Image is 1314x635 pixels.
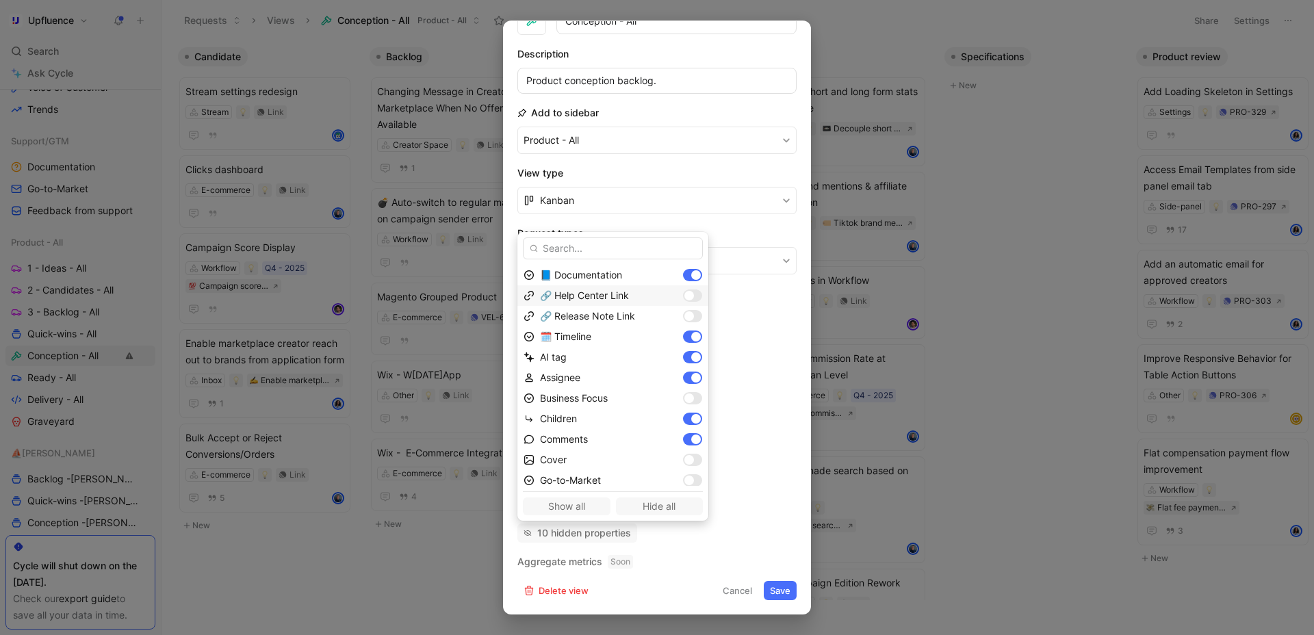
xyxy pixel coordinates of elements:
span: Assignee [540,372,580,383]
span: Comments [540,433,588,445]
button: Hide all [616,497,704,515]
span: 📘 Documentation [540,269,622,281]
span: 🔗 Help Center Link [540,289,629,301]
input: Search... [523,237,703,259]
span: Business Focus [540,392,608,404]
button: Show all [523,497,610,515]
span: 🔗 Release Note Link [540,310,635,322]
span: Children [540,413,577,424]
span: Show all [529,498,604,515]
span: AI tag [540,351,567,363]
span: Hide all [622,498,697,515]
span: Go-to-Market [540,474,601,486]
span: 🗓️ Timeline [540,331,591,342]
span: Cover [540,454,567,465]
